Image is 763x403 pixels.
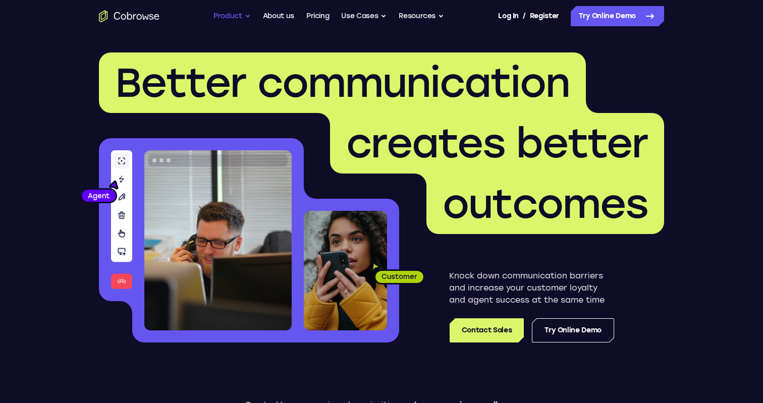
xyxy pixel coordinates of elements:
[341,6,387,26] button: Use Cases
[346,119,648,167] span: creates better
[498,6,518,26] a: Log In
[450,318,524,342] a: Contact Sales
[532,318,614,342] a: Try Online Demo
[115,59,570,107] span: Better communication
[304,211,387,330] img: A customer holding their phone
[263,6,294,26] a: About us
[443,180,648,228] span: outcomes
[144,150,292,330] img: A customer support agent talking on the phone
[449,270,614,306] p: Knock down communication barriers and increase your customer loyalty and agent success at the sam...
[213,6,251,26] button: Product
[571,6,664,26] a: Try Online Demo
[399,6,444,26] button: Resources
[99,10,159,22] a: Go to the home page
[306,6,330,26] a: Pricing
[530,6,559,26] a: Register
[523,10,526,22] span: /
